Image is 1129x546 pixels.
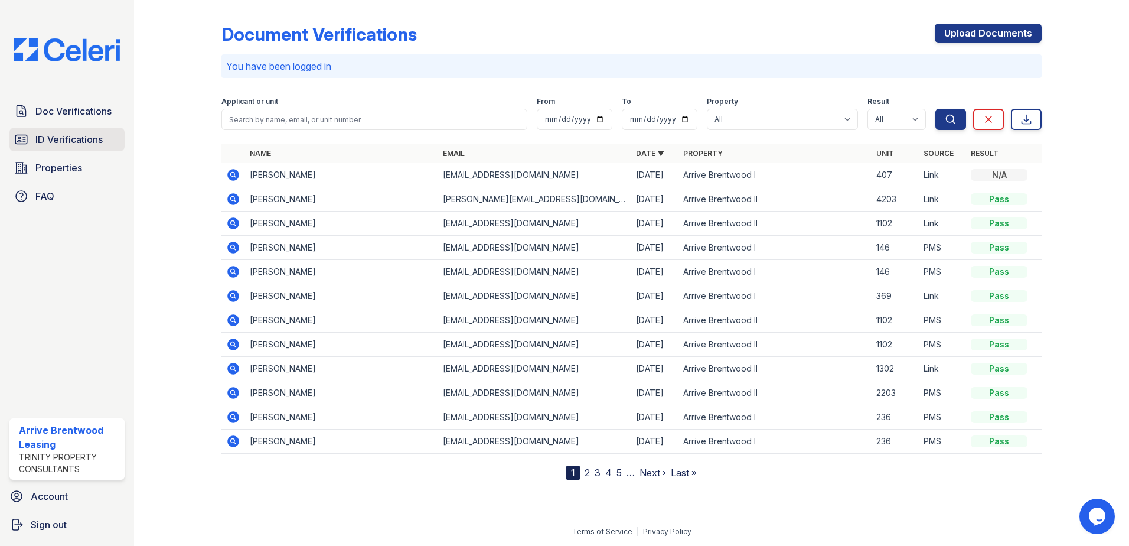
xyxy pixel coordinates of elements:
div: 1 [566,466,580,480]
a: Email [443,149,465,158]
td: [DATE] [631,236,678,260]
div: Pass [971,435,1027,447]
td: [DATE] [631,381,678,405]
td: Arrive Brentwood II [678,308,872,333]
div: | [637,527,639,536]
label: To [622,97,631,106]
span: ID Verifications [35,132,103,147]
td: [DATE] [631,187,678,212]
a: Privacy Policy [643,527,691,536]
span: Doc Verifications [35,104,112,118]
a: ID Verifications [9,128,125,151]
div: Pass [971,339,1027,350]
td: [DATE] [631,333,678,357]
a: Sign out [5,513,129,537]
td: Arrive Brentwood II [678,187,872,212]
td: [DATE] [631,308,678,333]
td: [EMAIL_ADDRESS][DOMAIN_NAME] [438,212,631,236]
a: Unit [876,149,894,158]
a: 3 [595,467,601,479]
td: [PERSON_NAME] [245,163,438,187]
span: … [627,466,635,480]
td: [EMAIL_ADDRESS][DOMAIN_NAME] [438,308,631,333]
td: PMS [919,405,966,430]
td: [EMAIL_ADDRESS][DOMAIN_NAME] [438,260,631,284]
a: Date ▼ [636,149,664,158]
span: Properties [35,161,82,175]
td: [EMAIL_ADDRESS][DOMAIN_NAME] [438,163,631,187]
td: [PERSON_NAME] [245,381,438,405]
a: Result [971,149,999,158]
span: FAQ [35,189,54,203]
a: Property [683,149,723,158]
td: [EMAIL_ADDRESS][DOMAIN_NAME] [438,405,631,430]
td: 4203 [872,187,919,212]
td: [DATE] [631,284,678,308]
td: Arrive Brentwood I [678,236,872,260]
td: PMS [919,430,966,454]
td: Link [919,212,966,236]
td: [EMAIL_ADDRESS][DOMAIN_NAME] [438,381,631,405]
td: Link [919,357,966,381]
td: Arrive Brentwood II [678,381,872,405]
td: Link [919,284,966,308]
a: Name [250,149,271,158]
td: Arrive Brentwood II [678,212,872,236]
td: [PERSON_NAME] [245,430,438,454]
a: FAQ [9,184,125,208]
div: Pass [971,217,1027,229]
td: [PERSON_NAME] [245,212,438,236]
input: Search by name, email, or unit number [221,109,527,130]
td: [DATE] [631,260,678,284]
td: [PERSON_NAME] [245,187,438,212]
a: Doc Verifications [9,99,125,123]
td: PMS [919,308,966,333]
label: Result [867,97,889,106]
div: Arrive Brentwood Leasing [19,423,120,451]
td: Arrive Brentwood I [678,405,872,430]
div: Pass [971,314,1027,326]
td: Arrive Brentwood I [678,260,872,284]
td: 407 [872,163,919,187]
td: 1102 [872,333,919,357]
td: [DATE] [631,430,678,454]
td: 236 [872,430,919,454]
td: [PERSON_NAME][EMAIL_ADDRESS][DOMAIN_NAME] [438,187,631,212]
td: PMS [919,236,966,260]
div: Pass [971,411,1027,423]
td: 369 [872,284,919,308]
td: 146 [872,236,919,260]
td: [PERSON_NAME] [245,260,438,284]
div: Pass [971,363,1027,375]
td: [PERSON_NAME] [245,357,438,381]
a: 4 [605,467,612,479]
td: [PERSON_NAME] [245,236,438,260]
div: Trinity Property Consultants [19,451,120,475]
td: PMS [919,333,966,357]
a: Next › [639,467,666,479]
td: [EMAIL_ADDRESS][DOMAIN_NAME] [438,284,631,308]
td: Link [919,187,966,212]
p: You have been logged in [226,59,1037,73]
div: Pass [971,266,1027,278]
td: Arrive Brentwood II [678,357,872,381]
td: [DATE] [631,212,678,236]
div: Pass [971,387,1027,399]
img: CE_Logo_Blue-a8612792a0a2168367f1c8372b55b34899dd931a85d93a1a3d3e32e68fde9ad4.png [5,38,129,61]
td: [PERSON_NAME] [245,333,438,357]
iframe: chat widget [1079,499,1117,534]
td: 1102 [872,308,919,333]
span: Sign out [31,518,67,532]
td: 146 [872,260,919,284]
td: Link [919,163,966,187]
td: PMS [919,260,966,284]
a: Upload Documents [935,24,1042,43]
a: Properties [9,156,125,180]
td: [EMAIL_ADDRESS][DOMAIN_NAME] [438,430,631,454]
td: Arrive Brentwood I [678,284,872,308]
td: [EMAIL_ADDRESS][DOMAIN_NAME] [438,333,631,357]
td: [EMAIL_ADDRESS][DOMAIN_NAME] [438,357,631,381]
div: Document Verifications [221,24,417,45]
a: 2 [585,467,590,479]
